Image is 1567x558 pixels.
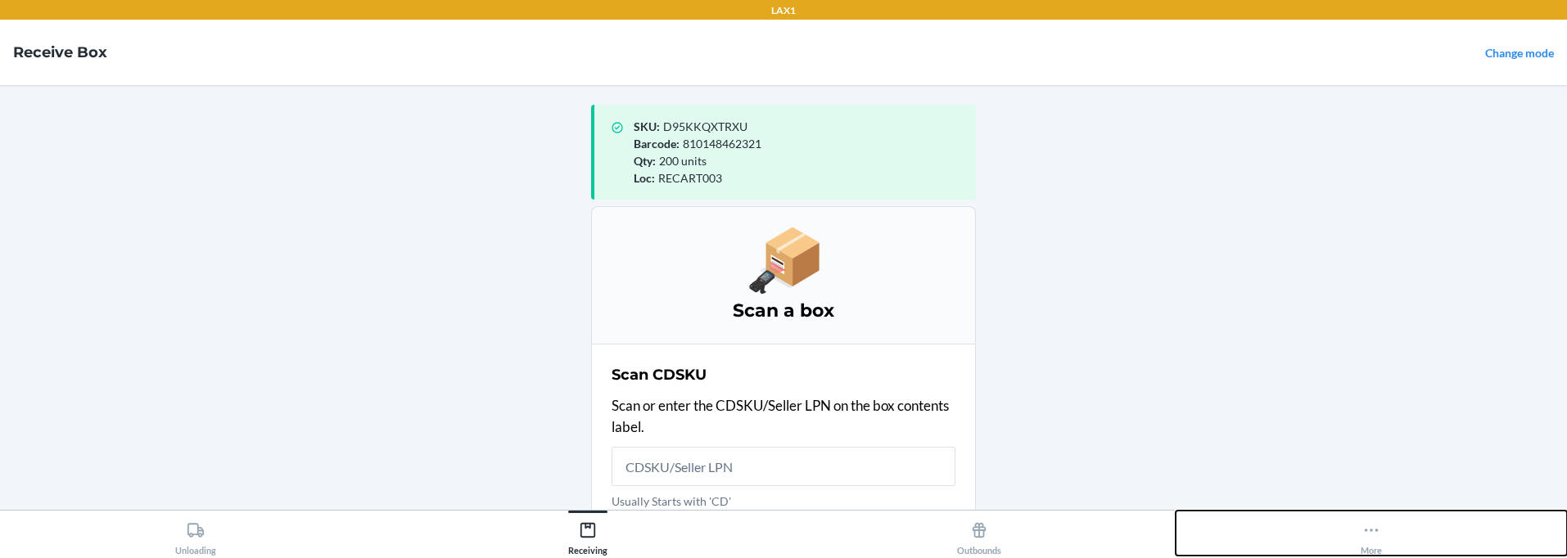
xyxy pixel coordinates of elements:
[175,515,216,556] div: Unloading
[634,119,660,133] span: SKU :
[1485,46,1554,60] a: Change mode
[612,493,955,510] p: Usually Starts with 'CD'
[659,154,707,168] span: 200 units
[392,511,784,556] button: Receiving
[13,42,107,63] h4: Receive Box
[957,515,1001,556] div: Outbounds
[771,3,796,18] p: LAX1
[612,364,707,385] h2: Scan CDSKU
[612,298,955,324] h3: Scan a box
[612,395,955,437] p: Scan or enter the CDSKU/Seller LPN on the box contents label.
[634,171,655,185] span: Loc :
[634,137,680,151] span: Barcode :
[663,119,747,133] span: D95KKQXTRXU
[568,515,607,556] div: Receiving
[612,447,955,486] input: Usually Starts with 'CD'
[1361,515,1382,556] div: More
[683,137,761,151] span: 810148462321
[658,171,722,185] span: RECART003
[634,154,656,168] span: Qty :
[783,511,1176,556] button: Outbounds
